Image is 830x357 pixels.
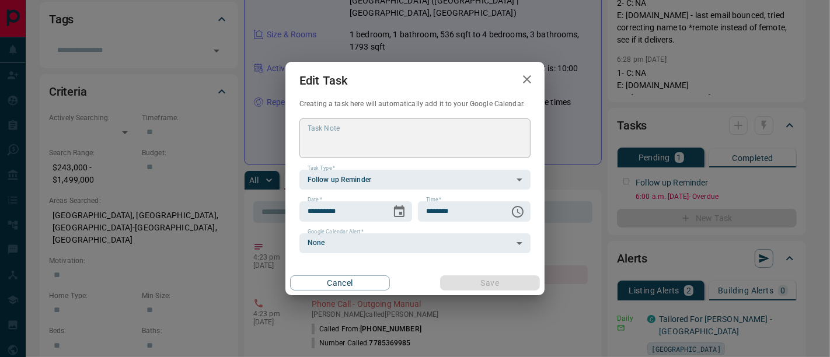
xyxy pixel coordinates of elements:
[388,200,411,223] button: Choose date, selected date is Aug 19, 2025
[299,99,531,109] p: Creating a task here will automatically add it to your Google Calendar.
[308,196,322,204] label: Date
[290,275,390,290] button: Cancel
[299,170,531,190] div: Follow up Reminder
[426,196,441,204] label: Time
[506,200,529,223] button: Choose time, selected time is 6:00 AM
[285,62,361,99] h2: Edit Task
[308,164,335,172] label: Task Type
[299,233,531,253] div: None
[308,228,364,236] label: Google Calendar Alert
